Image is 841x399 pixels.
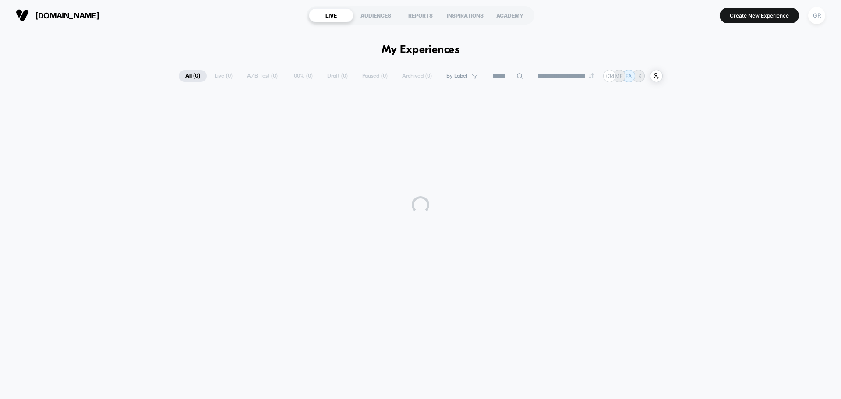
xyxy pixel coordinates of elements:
div: INSPIRATIONS [443,8,488,22]
span: By Label [446,73,467,79]
button: GR [806,7,828,25]
div: AUDIENCES [353,8,398,22]
button: Create New Experience [720,8,799,23]
span: All ( 0 ) [179,70,207,82]
div: LIVE [309,8,353,22]
p: LK [635,73,642,79]
div: GR [808,7,825,24]
img: Visually logo [16,9,29,22]
div: + 34 [603,70,616,82]
button: [DOMAIN_NAME] [13,8,102,22]
p: FA [625,73,632,79]
span: [DOMAIN_NAME] [35,11,99,20]
div: ACADEMY [488,8,532,22]
h1: My Experiences [382,44,460,56]
div: REPORTS [398,8,443,22]
p: MF [615,73,623,79]
img: end [589,73,594,78]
